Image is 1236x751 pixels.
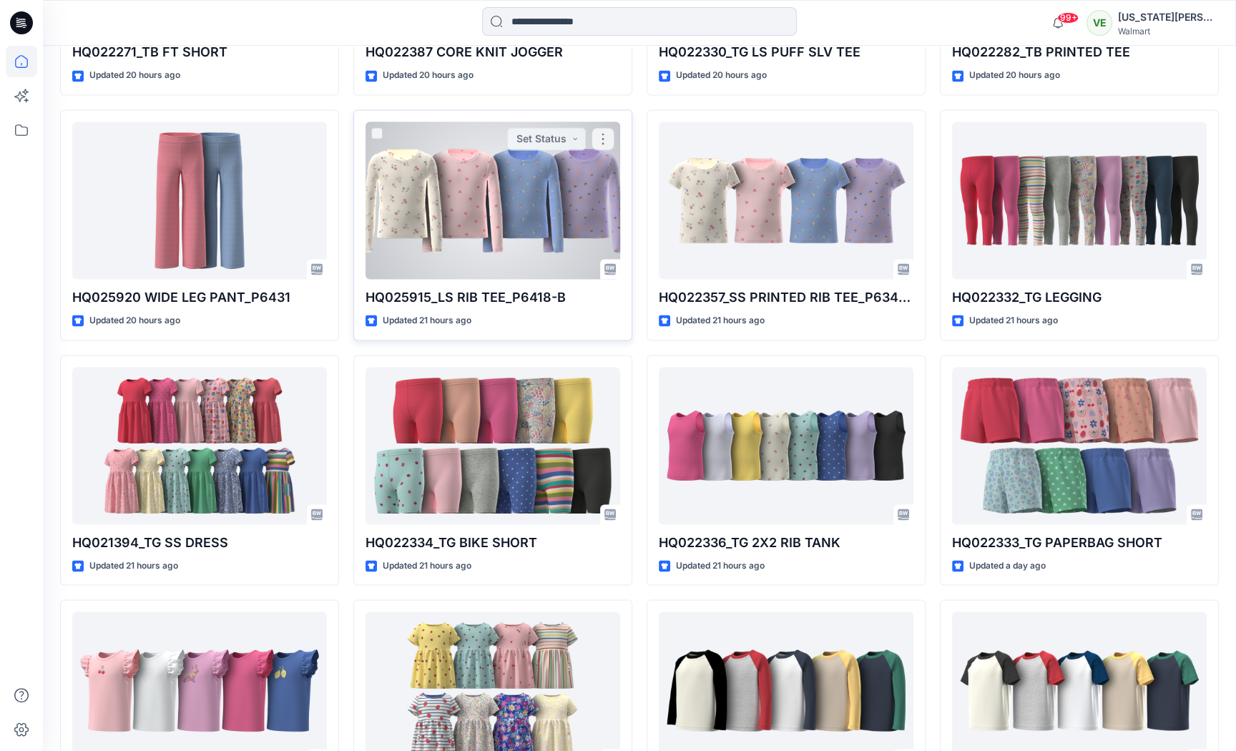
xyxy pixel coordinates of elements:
[969,559,1046,574] p: Updated a day ago
[969,313,1058,328] p: Updated 21 hours ago
[366,367,620,524] a: HQ022334_TG BIKE SHORT
[72,288,327,308] p: HQ025920 WIDE LEG PANT_P6431
[1057,12,1079,24] span: 99+
[366,42,620,62] p: HQ022387 CORE KNIT JOGGER
[952,42,1207,62] p: HQ022282_TB PRINTED TEE
[952,367,1207,524] a: HQ022333_TG PAPERBAG SHORT
[676,313,765,328] p: Updated 21 hours ago
[89,559,178,574] p: Updated 21 hours ago
[72,367,327,524] a: HQ021394_TG SS DRESS
[952,122,1207,279] a: HQ022332_TG LEGGING
[366,533,620,553] p: HQ022334_TG BIKE SHORT
[366,288,620,308] p: HQ025915_LS RIB TEE_P6418-B
[1118,9,1218,26] div: [US_STATE][PERSON_NAME]
[659,288,913,308] p: HQ022357_SS PRINTED RIB TEE_P6347-B
[383,68,474,83] p: Updated 20 hours ago
[72,533,327,553] p: HQ021394_TG SS DRESS
[659,367,913,524] a: HQ022336_TG 2X2 RIB TANK
[383,559,471,574] p: Updated 21 hours ago
[89,313,180,328] p: Updated 20 hours ago
[72,122,327,279] a: HQ025920 WIDE LEG PANT_P6431
[366,122,620,279] a: HQ025915_LS RIB TEE_P6418-B
[952,533,1207,553] p: HQ022333_TG PAPERBAG SHORT
[659,533,913,553] p: HQ022336_TG 2X2 RIB TANK
[659,122,913,279] a: HQ022357_SS PRINTED RIB TEE_P6347-B
[383,313,471,328] p: Updated 21 hours ago
[659,42,913,62] p: HQ022330_TG LS PUFF SLV TEE
[72,42,327,62] p: HQ022271_TB FT SHORT
[1118,26,1218,36] div: Walmart
[676,68,767,83] p: Updated 20 hours ago
[969,68,1060,83] p: Updated 20 hours ago
[952,288,1207,308] p: HQ022332_TG LEGGING
[89,68,180,83] p: Updated 20 hours ago
[676,559,765,574] p: Updated 21 hours ago
[1087,10,1112,36] div: VE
